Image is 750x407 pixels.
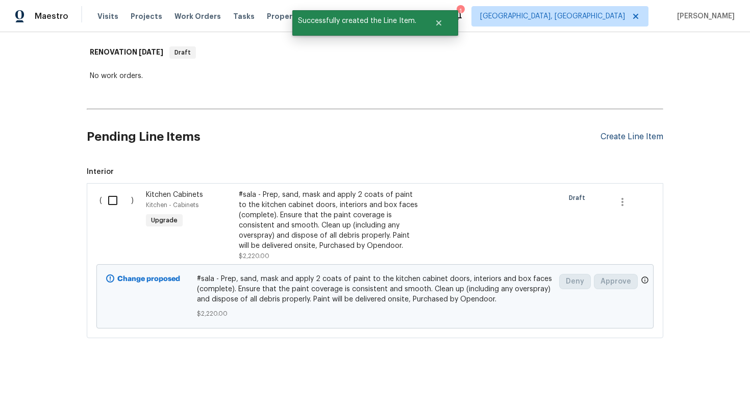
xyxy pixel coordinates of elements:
span: Kitchen Cabinets [146,191,203,198]
span: [DATE] [139,48,163,56]
span: Visits [97,11,118,21]
span: [PERSON_NAME] [673,11,735,21]
h6: RENOVATION [90,46,163,59]
span: Work Orders [174,11,221,21]
b: Change proposed [117,275,180,283]
h2: Pending Line Items [87,113,601,161]
span: Properties [267,11,307,21]
span: Draft [170,47,195,58]
span: $2,220.00 [197,309,554,319]
div: Create Line Item [601,132,663,142]
button: Approve [594,274,638,289]
span: #sala - Prep, sand, mask and apply 2 coats of paint to the kitchen cabinet doors, interiors and b... [197,274,554,304]
span: Kitchen - Cabinets [146,202,198,208]
span: Only a market manager or an area construction manager can approve [641,276,649,287]
button: Deny [559,274,591,289]
span: Upgrade [147,215,182,225]
span: Interior [87,167,663,177]
div: ( ) [96,187,143,264]
button: Close [422,13,456,33]
div: No work orders. [90,71,660,81]
span: [GEOGRAPHIC_DATA], [GEOGRAPHIC_DATA] [480,11,625,21]
div: #sala - Prep, sand, mask and apply 2 coats of paint to the kitchen cabinet doors, interiors and b... [239,190,418,251]
span: Successfully created the Line Item. [292,10,422,32]
div: RENOVATION [DATE]Draft [87,36,663,69]
span: Projects [131,11,162,21]
span: Maestro [35,11,68,21]
div: 1 [457,6,464,16]
span: Tasks [233,13,255,20]
span: Draft [569,193,589,203]
span: $2,220.00 [239,253,269,259]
